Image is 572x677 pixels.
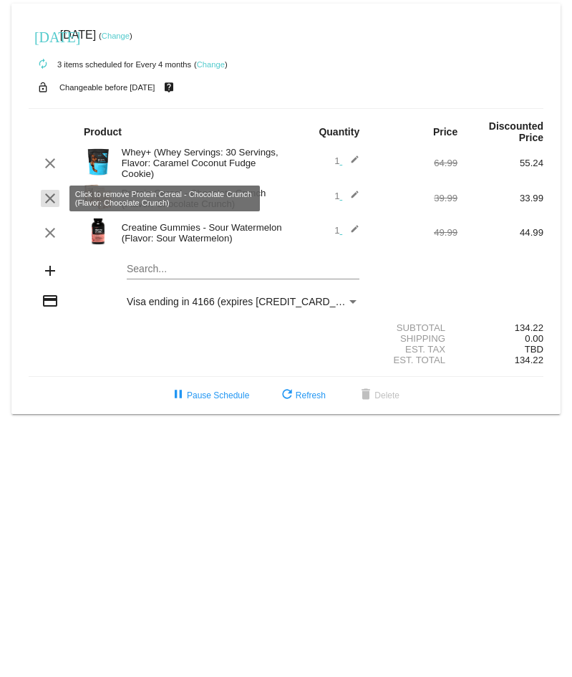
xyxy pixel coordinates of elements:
[42,190,59,207] mat-icon: clear
[457,227,543,238] div: 44.99
[84,217,112,246] img: Image-1-Creatine-Gummies-SW-1000Xx1000.png
[42,224,59,241] mat-icon: clear
[457,158,543,168] div: 55.24
[84,183,112,211] img: Image-1-Protein-Cereal-Chocolate-Crunch.png
[29,60,191,69] small: 3 items scheduled for Every 4 months
[170,387,187,404] mat-icon: pause
[170,390,249,400] span: Pause Schedule
[42,292,59,309] mat-icon: credit_card
[357,387,374,404] mat-icon: delete
[334,155,359,166] span: 1
[115,188,286,209] div: Protein Cereal - Chocolate Crunch (Flavor: Chocolate Crunch)
[127,296,359,307] mat-select: Payment Method
[342,155,359,172] mat-icon: edit
[160,78,178,97] mat-icon: live_help
[84,126,122,138] strong: Product
[334,191,359,201] span: 1
[372,355,457,365] div: Est. Total
[372,158,457,168] div: 64.99
[59,83,155,92] small: Changeable before [DATE]
[372,344,457,355] div: Est. Tax
[457,193,543,203] div: 33.99
[127,296,367,307] span: Visa ending in 4166 (expires [CREDIT_CARD_DATA])
[42,155,59,172] mat-icon: clear
[346,383,411,408] button: Delete
[525,333,543,344] span: 0.00
[278,390,326,400] span: Refresh
[194,60,228,69] small: ( )
[372,322,457,333] div: Subtotal
[42,262,59,279] mat-icon: add
[197,60,225,69] a: Change
[489,120,543,143] strong: Discounted Price
[99,32,132,40] small: ( )
[457,322,543,333] div: 134.22
[433,126,457,138] strong: Price
[515,355,543,365] span: 134.22
[372,227,457,238] div: 49.99
[34,78,52,97] mat-icon: lock_open
[278,387,296,404] mat-icon: refresh
[34,56,52,73] mat-icon: autorenew
[158,383,261,408] button: Pause Schedule
[372,193,457,203] div: 39.99
[334,225,359,236] span: 1
[319,126,359,138] strong: Quantity
[127,264,359,275] input: Search...
[372,333,457,344] div: Shipping
[342,190,359,207] mat-icon: edit
[34,27,52,44] mat-icon: [DATE]
[342,224,359,241] mat-icon: edit
[115,147,286,179] div: Whey+ (Whey Servings: 30 Servings, Flavor: Caramel Coconut Fudge Cookie)
[84,148,112,176] img: Image-1-Carousel-Whey-2lb-CCFC-1.png
[115,222,286,244] div: Creatine Gummies - Sour Watermelon (Flavor: Sour Watermelon)
[267,383,337,408] button: Refresh
[357,390,399,400] span: Delete
[102,32,130,40] a: Change
[525,344,543,355] span: TBD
